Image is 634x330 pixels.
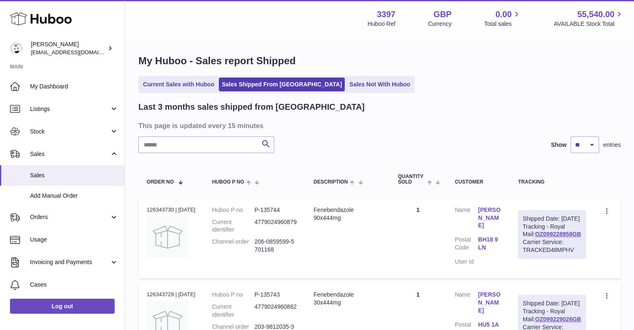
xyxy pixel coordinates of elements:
div: [PERSON_NAME] [31,40,106,56]
span: Quantity Sold [398,174,425,185]
div: Shipped Date: [DATE] [523,215,581,223]
span: [EMAIL_ADDRESS][DOMAIN_NAME] [31,49,123,55]
span: Sales [30,171,118,179]
span: Stock [30,128,110,136]
span: Listings [30,105,110,113]
div: Fenebendazole 30x444mg [313,291,381,307]
span: Order No [147,179,174,185]
dt: Huboo P no [212,206,255,214]
span: Invoicing and Payments [30,258,110,266]
dt: User Id [455,258,478,266]
span: 0.00 [496,9,512,20]
a: [PERSON_NAME] [478,291,501,315]
dt: Postal Code [455,236,478,254]
a: OZ099228958GB [535,231,581,237]
dt: Current identifier [212,303,255,319]
span: Add Manual Order [30,192,118,200]
a: OZ099229026GB [535,316,581,322]
td: 1 [390,198,446,278]
dd: P-135743 [254,291,297,299]
div: Currency [428,20,452,28]
dt: Name [455,291,478,317]
span: Description [313,179,348,185]
strong: 3397 [377,9,396,20]
span: 55,540.00 [577,9,614,20]
img: sales@canchema.com [10,42,23,55]
h3: This page is updated every 15 minutes [138,121,619,130]
div: Tracking - Royal Mail: [518,210,586,259]
a: Log out [10,299,115,314]
label: Show [551,141,566,149]
a: Current Sales with Huboo [140,78,217,91]
a: [PERSON_NAME] [478,206,501,230]
img: no-photo.jpg [147,216,188,258]
a: 0.00 Total sales [484,9,521,28]
a: BH18 9LN [478,236,501,252]
div: Fenebendazole 90x444mg [313,206,381,222]
div: 126343729 | [DATE] [147,291,195,298]
dd: 4779024960879 [254,218,297,234]
div: 126343730 | [DATE] [147,206,195,214]
span: Total sales [484,20,521,28]
div: Tracking [518,179,586,185]
a: 55,540.00 AVAILABLE Stock Total [554,9,624,28]
span: Huboo P no [212,179,244,185]
dd: 4779024960862 [254,303,297,319]
a: Sales Shipped From [GEOGRAPHIC_DATA] [219,78,345,91]
dd: P-135744 [254,206,297,214]
dd: 206-0859599-5701168 [254,238,297,254]
dt: Channel order [212,238,255,254]
span: entries [603,141,621,149]
dt: Huboo P no [212,291,255,299]
a: Sales Not With Huboo [346,78,413,91]
dt: Current identifier [212,218,255,234]
span: AVAILABLE Stock Total [554,20,624,28]
div: Carrier Service: TRACKED48MPHV [523,238,581,254]
div: Customer [455,179,501,185]
span: Sales [30,150,110,158]
strong: GBP [434,9,451,20]
h1: My Huboo - Sales report Shipped [138,54,621,68]
span: My Dashboard [30,83,118,91]
div: Shipped Date: [DATE] [523,300,581,307]
span: Orders [30,213,110,221]
div: Huboo Ref [368,20,396,28]
h2: Last 3 months sales shipped from [GEOGRAPHIC_DATA] [138,101,365,113]
dt: Name [455,206,478,232]
span: Cases [30,281,118,289]
span: Usage [30,236,118,244]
